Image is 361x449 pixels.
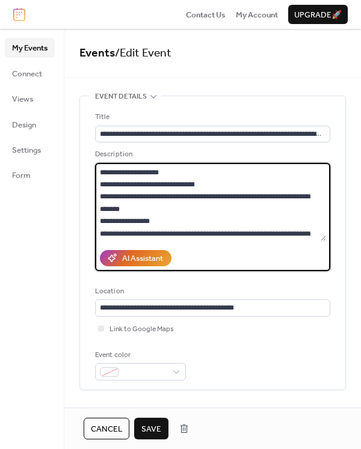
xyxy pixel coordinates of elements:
[5,165,55,185] a: Form
[91,423,122,435] span: Cancel
[122,252,163,264] div: AI Assistant
[5,140,55,159] a: Settings
[5,38,55,57] a: My Events
[186,9,226,21] span: Contact Us
[12,170,31,182] span: Form
[236,8,278,20] a: My Account
[5,89,55,108] a: Views
[84,418,129,439] button: Cancel
[100,250,171,266] button: AI Assistant
[95,91,147,103] span: Event details
[294,9,342,21] span: Upgrade 🚀
[95,148,328,160] div: Description
[95,286,328,298] div: Location
[12,42,48,54] span: My Events
[12,93,33,105] span: Views
[95,405,146,417] span: Date and time
[79,42,115,64] a: Events
[115,42,171,64] span: / Edit Event
[95,111,328,123] div: Title
[288,5,348,24] button: Upgrade🚀
[134,418,168,439] button: Save
[186,8,226,20] a: Contact Us
[5,64,55,83] a: Connect
[5,115,55,134] a: Design
[13,8,25,21] img: logo
[236,9,278,21] span: My Account
[12,68,42,80] span: Connect
[141,423,161,435] span: Save
[12,144,41,156] span: Settings
[95,349,184,361] div: Event color
[110,323,174,335] span: Link to Google Maps
[12,119,36,131] span: Design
